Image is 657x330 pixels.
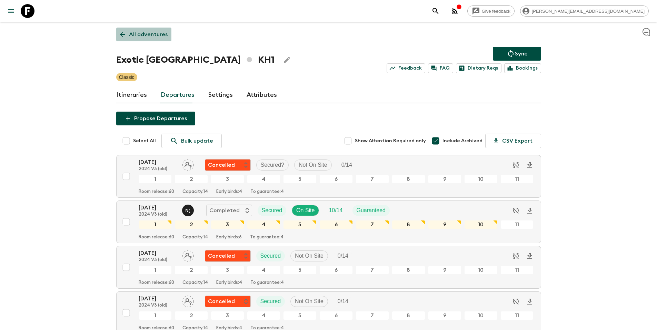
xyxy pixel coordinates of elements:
[262,206,282,215] p: Secured
[334,296,352,307] div: Trip Fill
[116,112,195,125] button: Propose Departures
[139,266,172,275] div: 1
[526,161,534,169] svg: Download Onboarding
[205,159,251,171] div: Flash Pack cancellation
[161,87,195,103] a: Departures
[261,161,285,169] p: Secured?
[211,266,244,275] div: 3
[139,189,174,195] p: Room release: 60
[139,311,172,320] div: 1
[512,297,520,306] svg: Sync disabled - Archived departures are not synced
[175,311,208,320] div: 2
[208,87,233,103] a: Settings
[280,53,294,67] button: Edit Adventure Title
[256,159,289,171] div: Secured?
[256,296,285,307] div: Secured
[290,250,328,261] div: Not On Site
[182,280,208,286] p: Capacity: 14
[4,4,18,18] button: menu
[294,159,332,171] div: Not On Site
[464,220,498,229] div: 10
[182,189,208,195] p: Capacity: 14
[247,266,280,275] div: 4
[526,252,534,260] svg: Download Onboarding
[283,220,317,229] div: 5
[500,220,534,229] div: 11
[296,206,315,215] p: On Site
[467,6,515,17] a: Give feedback
[139,295,177,303] p: [DATE]
[337,159,356,171] div: Trip Fill
[208,297,235,306] p: Cancelled
[319,311,353,320] div: 6
[500,311,534,320] div: 11
[247,311,280,320] div: 4
[526,207,534,215] svg: Download Onboarding
[116,87,147,103] a: Itineraries
[295,297,323,306] p: Not On Site
[139,257,177,263] p: 2024 V3 (old)
[250,189,284,195] p: To guarantee: 4
[129,30,168,39] p: All adventures
[283,266,317,275] div: 5
[116,155,541,198] button: [DATE]2024 V3 (old)Assign pack leaderFlash Pack cancellationSecured?Not On SiteTrip Fill123456789...
[456,63,501,73] a: Dietary Reqs
[211,175,244,184] div: 3
[334,250,352,261] div: Trip Fill
[338,297,348,306] p: 0 / 14
[478,9,514,14] span: Give feedback
[247,220,280,229] div: 4
[392,311,425,320] div: 8
[528,9,648,14] span: [PERSON_NAME][EMAIL_ADDRESS][DOMAIN_NAME]
[295,252,323,260] p: Not On Site
[512,206,520,215] svg: Sync disabled - Archived departures are not synced
[392,175,425,184] div: 8
[139,166,177,172] p: 2024 V3 (old)
[182,161,194,167] span: Assign pack leader
[392,220,425,229] div: 8
[250,280,284,286] p: To guarantee: 4
[520,6,649,17] div: [PERSON_NAME][EMAIL_ADDRESS][DOMAIN_NAME]
[338,252,348,260] p: 0 / 14
[139,235,174,240] p: Room release: 60
[464,311,498,320] div: 10
[526,298,534,306] svg: Download Onboarding
[247,87,277,103] a: Attributes
[512,161,520,169] svg: Sync disabled - Archived departures are not synced
[208,252,235,260] p: Cancelled
[247,175,280,184] div: 4
[442,137,482,144] span: Include Archived
[116,246,541,289] button: [DATE]2024 V3 (old)Assign pack leaderFlash Pack cancellationSecuredNot On SiteTrip Fill1234567891...
[209,206,240,215] p: Completed
[515,50,527,58] p: Sync
[500,175,534,184] div: 11
[133,137,156,144] span: Select All
[139,220,172,229] div: 1
[290,296,328,307] div: Not On Site
[139,158,177,166] p: [DATE]
[325,205,347,216] div: Trip Fill
[500,266,534,275] div: 11
[504,63,541,73] a: Bookings
[283,311,317,320] div: 5
[260,297,281,306] p: Secured
[319,220,353,229] div: 6
[116,53,275,67] h1: Exotic [GEOGRAPHIC_DATA] KH1
[116,28,171,41] a: All adventures
[429,4,442,18] button: search adventures
[205,296,251,307] div: Flash Pack cancellation
[512,252,520,260] svg: Sync disabled - Archived departures are not synced
[329,206,342,215] p: 10 / 14
[260,252,281,260] p: Secured
[493,47,541,61] button: Sync adventure departures to the booking engine
[428,311,461,320] div: 9
[211,220,244,229] div: 3
[208,161,235,169] p: Cancelled
[292,205,319,216] div: On Site
[175,175,208,184] div: 2
[356,311,389,320] div: 7
[356,220,389,229] div: 7
[175,266,208,275] div: 2
[182,252,194,258] span: Assign pack leader
[116,200,541,243] button: [DATE]2024 V3 (old)Nak (Vong) SararatanakCompletedSecuredOn SiteTrip FillGuaranteed1234567891011R...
